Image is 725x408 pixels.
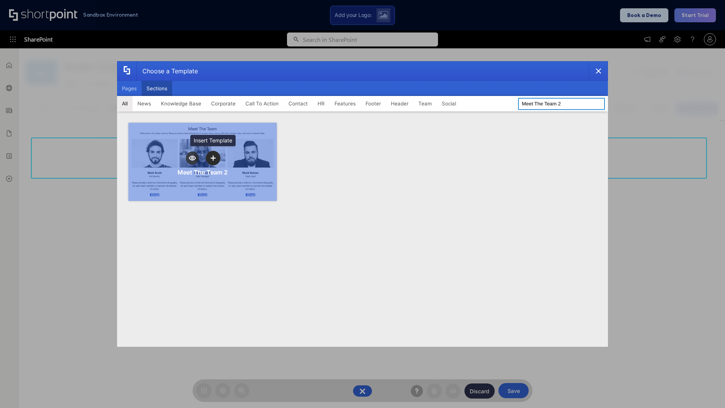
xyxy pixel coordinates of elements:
[313,96,330,111] button: HR
[206,96,241,111] button: Corporate
[386,96,413,111] button: Header
[437,96,461,111] button: Social
[156,96,206,111] button: Knowledge Base
[117,96,133,111] button: All
[117,81,142,96] button: Pages
[142,81,172,96] button: Sections
[518,98,605,110] input: Search
[330,96,361,111] button: Features
[284,96,313,111] button: Contact
[361,96,386,111] button: Footer
[136,62,198,80] div: Choose a Template
[241,96,284,111] button: Call To Action
[413,96,437,111] button: Team
[177,168,228,176] div: Meet The Team 2
[117,61,608,347] div: template selector
[687,372,725,408] iframe: Chat Widget
[133,96,156,111] button: News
